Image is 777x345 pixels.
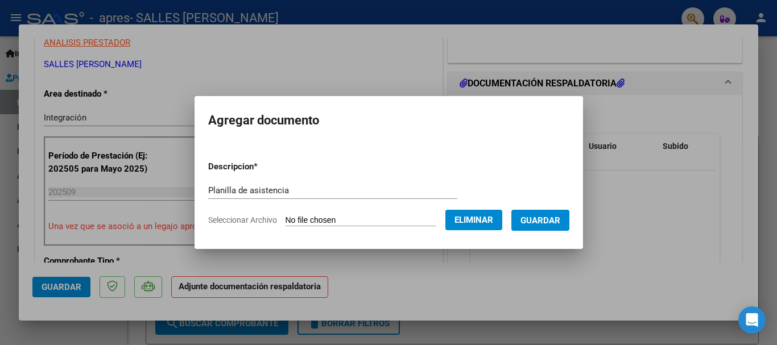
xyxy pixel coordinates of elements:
p: Descripcion [208,160,317,173]
h2: Agregar documento [208,110,569,131]
span: Guardar [520,215,560,226]
div: Open Intercom Messenger [738,306,766,334]
span: Eliminar [454,215,493,225]
button: Guardar [511,210,569,231]
button: Eliminar [445,210,502,230]
span: Seleccionar Archivo [208,215,277,225]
